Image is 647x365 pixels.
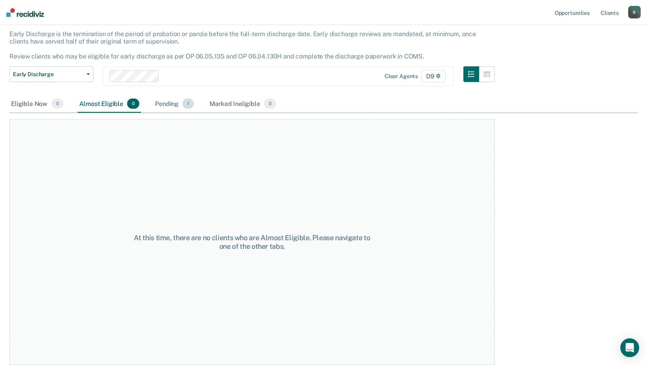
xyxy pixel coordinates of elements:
p: Early Discharge is the termination of the period of probation or parole before the full-term disc... [9,30,476,60]
span: 1 [182,99,194,109]
span: 0 [127,99,139,109]
img: Recidiviz [6,8,44,17]
button: Early Discharge [9,66,93,82]
span: 0 [264,99,276,109]
div: Clear agents [385,73,418,80]
span: D9 [421,70,446,82]
div: Eligible Now0 [9,95,65,113]
div: Open Intercom Messenger [620,338,639,357]
div: At this time, there are no clients who are Almost Eligible. Please navigate to one of the other t... [131,234,373,250]
div: Marked Ineligible0 [208,95,278,113]
div: Almost Eligible0 [78,95,141,113]
span: 0 [51,99,64,109]
div: Pending1 [153,95,195,113]
span: Early Discharge [13,71,84,78]
button: B [628,6,641,18]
